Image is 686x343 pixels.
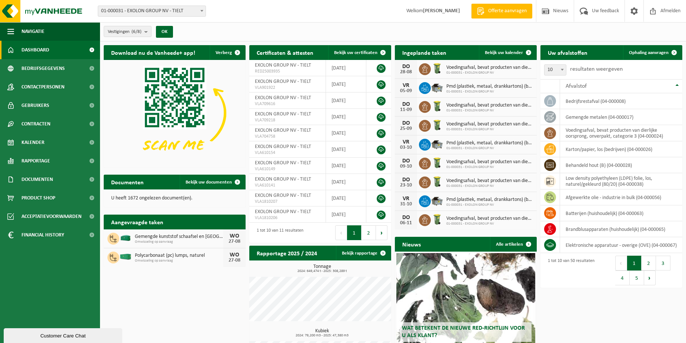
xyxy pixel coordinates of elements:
span: Gemengde kunststof schaafsel en [GEOGRAPHIC_DATA] [135,234,223,240]
span: VLA610141 [255,182,320,188]
span: Polycarbonaat (pc) lumps, naturel [135,253,223,259]
span: 01-000031 - EXOLON GROUP NV [446,127,533,132]
a: Bekijk rapportage [336,246,390,260]
div: 23-10 [399,183,413,188]
div: 27-08 [227,258,242,263]
td: behandeld hout (B) (04-000028) [560,157,682,173]
div: VR [399,196,413,202]
a: Alle artikelen [490,237,536,252]
span: EXOLON GROUP NV - TIELT [255,176,311,182]
div: VR [399,139,413,145]
img: WB-0140-HPE-GN-50 [431,62,443,75]
span: Voedingsafval, bevat producten van dierlijke oorsprong, onverpakt, categorie 3 [446,121,533,127]
div: 31-10 [399,202,413,207]
span: Kalender [21,133,44,152]
span: 2024: 649,474 t - 2025: 308,289 t [253,269,391,273]
img: WB-5000-GAL-GY-01 [431,138,443,150]
span: Pmd (plastiek, metaal, drankkartons) (bedrijven) [446,84,533,90]
span: 01-000031 - EXOLON GROUP NV [446,71,533,75]
span: Pmd (plastiek, metaal, drankkartons) (bedrijven) [446,197,533,203]
span: EXOLON GROUP NV - TIELT [255,111,311,117]
p: U heeft 1672 ongelezen document(en). [111,196,238,201]
img: HK-XT-40-GN-00 [119,235,132,241]
div: 27-08 [227,239,242,244]
span: 01-000031 - EXOLON GROUP NV [446,222,533,226]
img: WB-0140-HPE-GN-50 [431,119,443,131]
span: Contactpersonen [21,78,64,96]
span: Navigatie [21,22,44,41]
span: 01-000031 - EXOLON GROUP NV [446,165,533,169]
h3: Kubiek [253,329,391,337]
span: VLA1810206 [255,215,320,221]
button: Vestigingen(6/8) [104,26,151,37]
a: Bekijk uw certificaten [328,45,390,60]
h2: Nieuws [395,237,428,251]
span: 10 [545,65,566,75]
span: Ophaling aanvragen [629,50,669,55]
span: VLA1810207 [255,199,320,205]
td: karton/papier, los (bedrijven) (04-000026) [560,141,682,157]
div: 03-10 [399,145,413,150]
td: [DATE] [326,60,366,76]
span: Verberg [216,50,232,55]
a: Ophaling aanvragen [623,45,682,60]
button: Previous [615,256,627,270]
div: 06-11 [399,221,413,226]
a: Bekijk uw kalender [479,45,536,60]
span: 01-000031 - EXOLON GROUP NV [446,90,533,94]
td: [DATE] [326,190,366,206]
div: DO [399,120,413,126]
a: Offerte aanvragen [471,4,532,19]
img: WB-0140-HPE-GN-50 [431,175,443,188]
span: EXOLON GROUP NV - TIELT [255,128,311,133]
span: Voedingsafval, bevat producten van dierlijke oorsprong, onverpakt, categorie 3 [446,65,533,71]
span: VLA709616 [255,101,320,107]
span: 2024: 79,200 m3 - 2025: 47,380 m3 [253,334,391,337]
strong: [PERSON_NAME] [423,8,460,14]
h2: Rapportage 2025 / 2024 [249,246,324,260]
td: brandblusapparaten (huishoudelijk) (04-000065) [560,221,682,237]
div: DO [399,101,413,107]
img: WB-5000-GAL-GY-01 [431,194,443,207]
td: [DATE] [326,141,366,158]
span: Bekijk uw documenten [186,180,232,185]
td: batterijen (huishoudelijk) (04-000063) [560,205,682,221]
label: resultaten weergeven [570,66,623,72]
td: [DATE] [326,76,366,93]
button: OK [156,26,173,38]
span: Voedingsafval, bevat producten van dierlijke oorsprong, onverpakt, categorie 3 [446,178,533,184]
span: Voedingsafval, bevat producten van dierlijke oorsprong, onverpakt, categorie 3 [446,216,533,222]
span: Omwisseling op aanvraag [135,259,223,263]
img: WB-0140-HPE-GN-50 [431,213,443,226]
iframe: chat widget [4,327,124,343]
div: 05-09 [399,88,413,94]
button: 1 [347,225,362,240]
span: VLA610149 [255,166,320,172]
button: 1 [627,256,642,270]
td: [DATE] [326,174,366,190]
div: 28-08 [399,70,413,75]
td: gemengde metalen (04-000017) [560,109,682,125]
span: 01-000031 - EXOLON GROUP NV - TIELT [98,6,206,16]
div: 1 tot 10 van 11 resultaten [253,225,303,241]
img: HK-XC-40-GN-00 [119,253,132,260]
td: low density polyethyleen (LDPE) folie, los, naturel/gekleurd (80/20) (04-000038) [560,173,682,189]
button: Verberg [210,45,245,60]
span: EXOLON GROUP NV - TIELT [255,160,311,166]
span: EXOLON GROUP NV - TIELT [255,95,311,101]
span: 01-000031 - EXOLON GROUP NV [446,146,533,151]
span: 01-000031 - EXOLON GROUP NV [446,203,533,207]
span: Contracten [21,115,50,133]
button: 4 [615,270,630,285]
h2: Documenten [104,175,151,189]
td: [DATE] [326,125,366,141]
span: Acceptatievoorwaarden [21,207,81,226]
div: WO [227,233,242,239]
img: WB-0140-HPE-GN-50 [431,100,443,112]
td: bedrijfsrestafval (04-000008) [560,93,682,109]
span: Voedingsafval, bevat producten van dierlijke oorsprong, onverpakt, categorie 3 [446,159,533,165]
button: 5 [630,270,644,285]
div: VR [399,83,413,88]
td: [DATE] [326,158,366,174]
span: Documenten [21,170,53,189]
